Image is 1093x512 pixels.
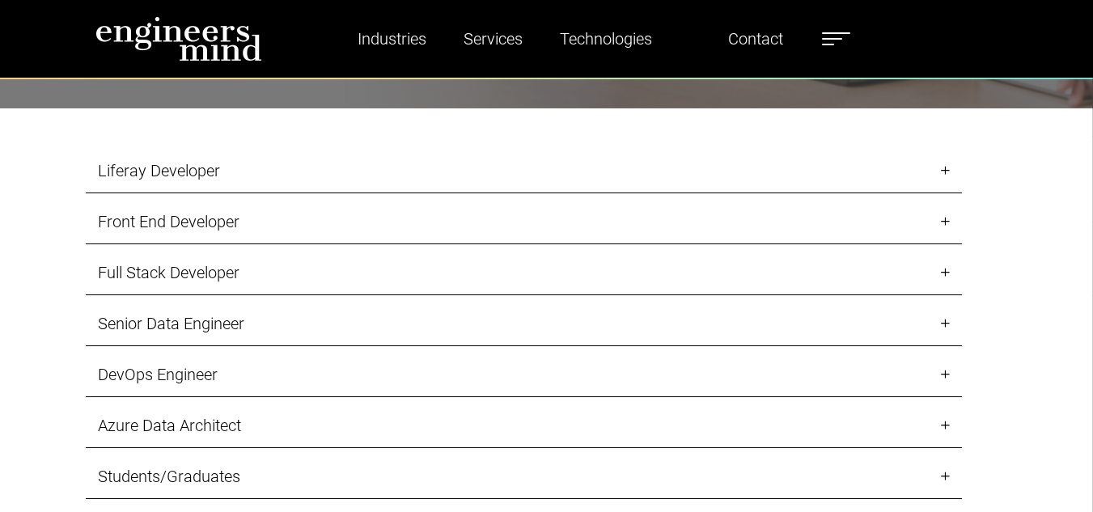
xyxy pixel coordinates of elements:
a: Technologies [553,20,659,57]
a: Azure Data Architect [86,404,962,448]
img: logo [95,16,262,61]
a: Senior Data Engineer [86,302,962,346]
a: Front End Developer [86,200,962,244]
a: Full Stack Developer [86,251,962,295]
a: Contact [722,20,790,57]
a: Industries [351,20,433,57]
a: Students/Graduates [86,455,962,499]
a: DevOps Engineer [86,353,962,397]
a: Liferay Developer [86,149,962,193]
a: Services [457,20,529,57]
